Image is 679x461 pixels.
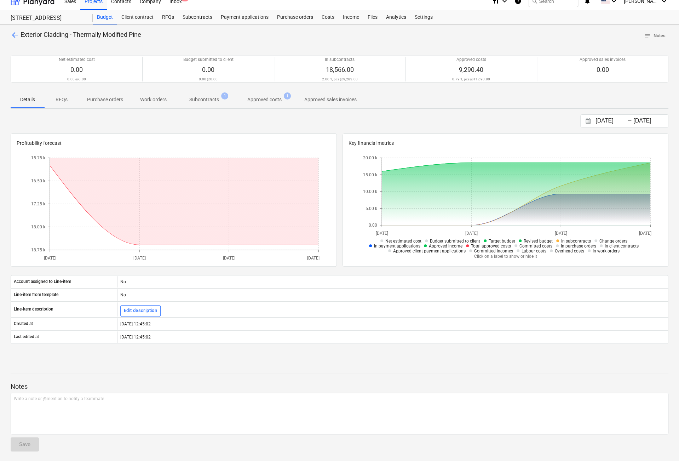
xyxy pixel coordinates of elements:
p: 0.00 @ 0.00 [67,77,86,81]
a: Payment applications [217,10,273,24]
p: Last edited at [14,334,39,340]
p: Work orders [140,96,167,103]
p: Notes [11,382,668,391]
span: arrow_back [11,31,19,39]
a: Settings [410,10,437,24]
p: Details [19,96,36,103]
a: Income [339,10,363,24]
span: 0.00 [202,66,214,73]
tspan: -15.75 k [30,155,46,160]
p: In subcontracts [325,57,355,63]
div: [DATE] 12:45:02 [117,318,668,330]
span: Approved income [428,244,462,249]
tspan: [DATE] [307,255,320,260]
p: Approved sales invoices [304,96,357,103]
a: Analytics [382,10,410,24]
tspan: -18.75 k [30,247,46,252]
p: Click on a label to show or hide it [361,254,650,260]
p: 0.79 1, pcs @ 11,690.80 [452,77,490,81]
p: Key financial metrics [349,140,663,147]
div: No [117,289,668,301]
p: 2.00 1, pcs @ 9,283.00 [322,77,358,81]
span: In payment applications [374,244,420,249]
p: Approved costs [456,57,486,63]
tspan: 20.00 k [363,155,378,160]
span: 1 [284,92,291,99]
input: End Date [632,116,668,126]
span: In work orders [592,249,619,254]
tspan: -18.00 k [30,224,46,229]
p: Subcontracts [189,96,219,103]
span: Budget submitted to client [430,239,480,244]
span: Revised budget [523,239,552,244]
span: Change orders [599,239,627,244]
span: Exterior Cladding - Thermally Modified Pine [21,31,141,38]
div: [DATE] 12:45:02 [117,331,668,343]
p: Approved sales invoices [580,57,626,63]
span: Labour costs [521,249,546,254]
p: Approved costs [247,96,282,103]
tspan: [DATE] [465,230,477,235]
a: Costs [317,10,339,24]
span: Total approved costs [471,244,511,249]
div: [STREET_ADDRESS] [11,15,84,22]
span: Target budget [488,239,515,244]
tspan: 5.00 k [366,206,378,211]
span: Notes [644,32,666,40]
tspan: [DATE] [639,230,651,235]
tspan: 15.00 k [363,172,378,177]
span: Net estimated cost [385,239,421,244]
div: - [627,119,632,123]
div: Client contract [117,10,158,24]
tspan: [DATE] [554,230,567,235]
tspan: [DATE] [375,230,388,235]
a: Subcontracts [178,10,217,24]
a: Purchase orders [273,10,317,24]
tspan: [DATE] [133,255,146,260]
tspan: -16.50 k [30,178,46,183]
input: Start Date [594,116,630,126]
span: notes [644,33,651,39]
span: In subcontracts [561,239,591,244]
button: Interact with the calendar and add the check-in date for your trip. [582,117,594,125]
button: Notes [641,30,668,41]
span: Overhead costs [554,249,584,254]
span: In purchase orders [560,244,596,249]
a: RFQs [158,10,178,24]
span: 0.00 [70,66,83,73]
span: Committed costs [519,244,552,249]
p: Profitability forecast [17,140,331,147]
tspan: 0.00 [369,223,377,228]
tspan: [DATE] [44,255,56,260]
p: Created at [14,321,33,327]
iframe: Chat Widget [644,427,679,461]
span: Committed incomes [474,249,513,254]
span: 9,290.40 [459,66,483,73]
span: 1 [221,92,228,99]
p: 0.00 @ 0.00 [199,77,218,81]
tspan: [DATE] [223,255,235,260]
tspan: 10.00 k [363,189,378,194]
p: Purchase orders [87,96,123,103]
p: Account assigned to Line-item [14,279,71,285]
button: Edit description [120,305,161,317]
a: Budget [93,10,117,24]
div: Edit description [124,307,157,315]
a: Files [363,10,382,24]
p: Line-item description [14,306,53,312]
span: Approved client payment applications [393,249,465,254]
p: RFQs [53,96,70,103]
span: 18,566.00 [326,66,354,73]
p: Net estimated cost [59,57,95,63]
div: No [117,276,668,288]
